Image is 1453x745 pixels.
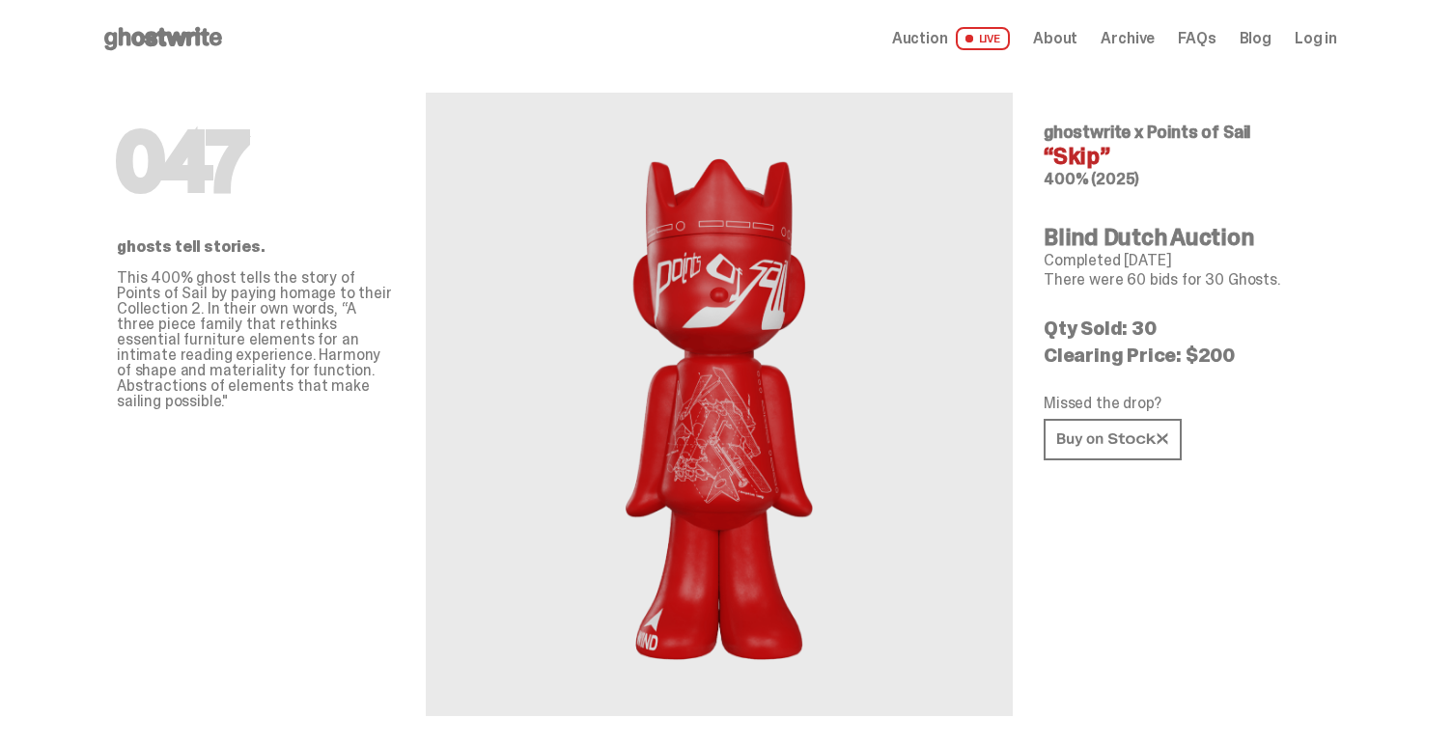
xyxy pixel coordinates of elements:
[1178,31,1215,46] a: FAQs
[604,139,834,670] img: Points of Sail&ldquo;Skip&rdquo;
[1295,31,1337,46] a: Log in
[1101,31,1155,46] a: Archive
[1044,318,1322,338] p: Qty Sold: 30
[1240,31,1271,46] a: Blog
[892,31,948,46] span: Auction
[1044,253,1322,268] p: Completed [DATE]
[117,270,395,409] p: This 400% ghost tells the story of Points of Sail by paying homage to their Collection 2. In thei...
[892,27,1010,50] a: Auction LIVE
[1033,31,1077,46] a: About
[1044,145,1322,168] h4: “Skip”
[1044,226,1322,249] h4: Blind Dutch Auction
[956,27,1011,50] span: LIVE
[1044,121,1250,144] span: ghostwrite x Points of Sail
[1044,396,1322,411] p: Missed the drop?
[117,239,395,255] p: ghosts tell stories.
[1044,169,1139,189] span: 400% (2025)
[117,124,395,201] h1: 047
[1044,272,1322,288] p: There were 60 bids for 30 Ghosts.
[1044,345,1322,365] p: Clearing Price: $200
